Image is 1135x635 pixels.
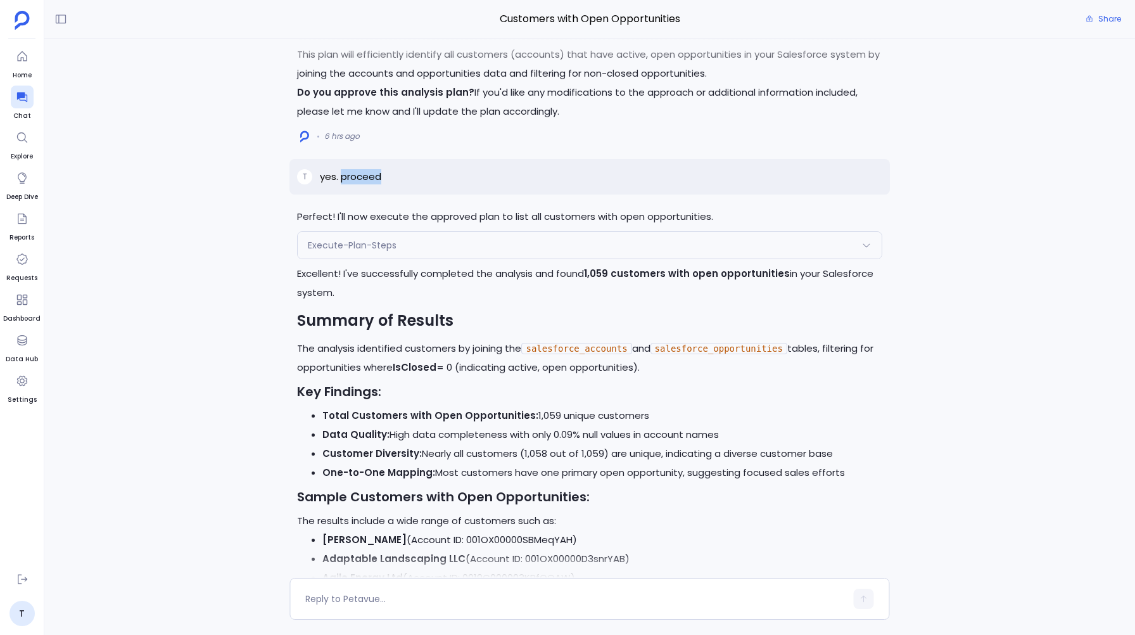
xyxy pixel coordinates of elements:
button: Share [1078,10,1129,28]
strong: Do you approve this analysis plan? [297,86,474,99]
a: Dashboard [3,288,41,324]
span: Settings [8,395,37,405]
span: Reports [10,233,34,243]
a: Home [11,45,34,80]
li: 1,059 unique customers [322,406,882,425]
span: Dashboard [3,314,41,324]
p: The analysis identified customers by joining the and tables, filtering for opportunities where = ... [297,339,882,377]
li: Most customers have one primary open opportunity, suggesting focused sales efforts [322,463,882,482]
a: Settings [8,369,37,405]
span: Chat [11,111,34,121]
img: logo [300,131,309,143]
strong: One-to-One Mapping: [322,466,435,479]
a: Data Hub [6,329,38,364]
span: Explore [11,151,34,162]
span: Share [1098,14,1121,24]
strong: Total Customers with Open Opportunities: [322,409,538,422]
li: High data completeness with only 0.09% null values in account names [322,425,882,444]
strong: Customer Diversity: [322,447,422,460]
span: Deep Dive [6,192,38,202]
span: T [303,172,307,182]
strong: Data Quality: [322,428,390,441]
a: Reports [10,207,34,243]
span: Data Hub [6,354,38,364]
a: Explore [11,126,34,162]
p: yes. proceed [320,169,381,184]
span: Home [11,70,34,80]
span: Customers with Open Opportunities [289,11,889,27]
li: (Account ID: 001OX00000D3snrYAB) [322,549,882,568]
li: Nearly all customers (1,058 out of 1,059) are unique, indicating a diverse customer base [322,444,882,463]
span: 6 hrs ago [324,131,360,141]
h3: Sample Customers with Open Opportunities: [297,487,882,506]
strong: 1,059 customers with open opportunities [584,267,790,280]
a: T [10,601,35,626]
strong: IsClosed [393,361,436,374]
a: Chat [11,86,34,121]
span: Execute-Plan-Steps [308,239,396,252]
span: Requests [6,273,37,283]
p: Excellent! I've successfully completed the analysis and found in your Salesforce system. [297,264,882,302]
a: Requests [6,248,37,283]
a: Deep Dive [6,167,38,202]
strong: Adaptable Landscaping LLC [322,552,466,565]
li: (Account ID: 001OX00000SBMeqYAH) [322,530,882,549]
code: salesforce_accounts [521,343,631,354]
p: The results include a wide range of customers such as: [297,511,882,530]
strong: [PERSON_NAME] [322,533,407,546]
p: This plan will efficiently identify all customers (accounts) that have active, open opportunities... [297,45,882,83]
h3: Key Findings: [297,382,882,401]
code: salesforce_opportunities [650,343,787,354]
h2: Summary of Results [297,310,882,331]
img: petavue logo [15,11,30,30]
p: If you'd like any modifications to the approach or additional information included, please let me... [297,83,882,121]
p: Perfect! I'll now execute the approved plan to list all customers with open opportunities. [297,207,882,226]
